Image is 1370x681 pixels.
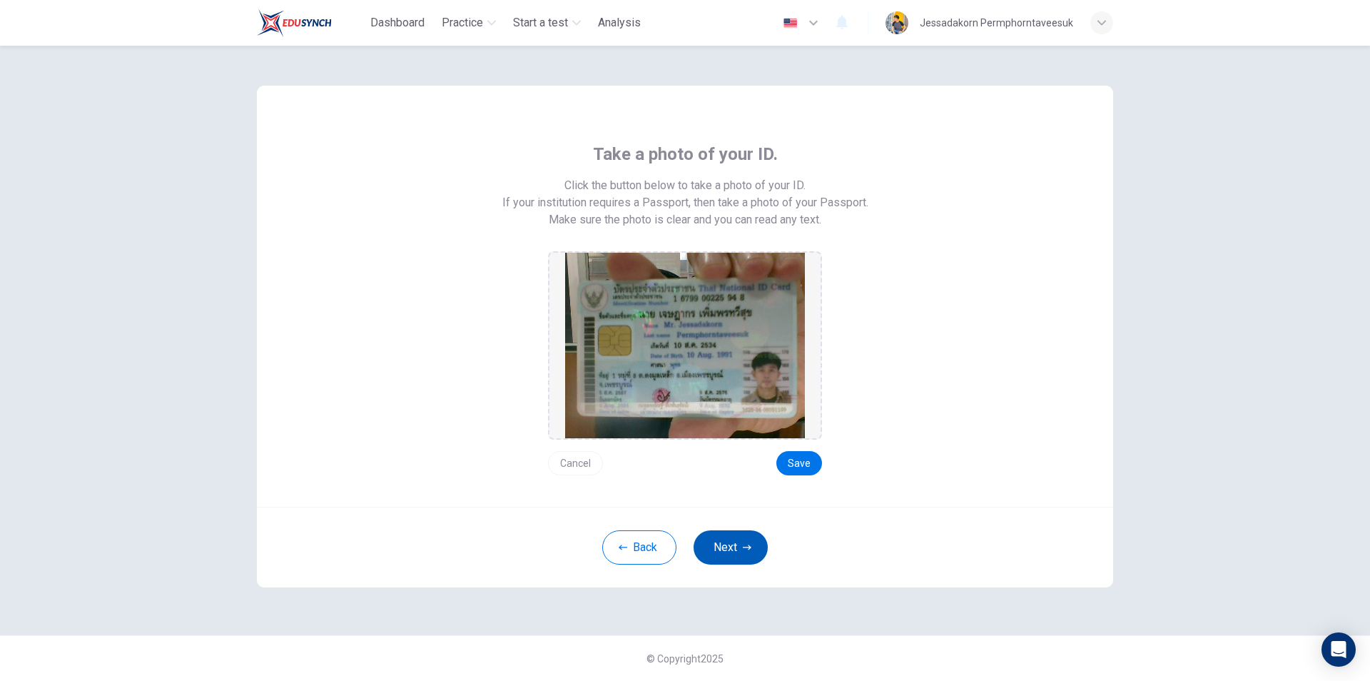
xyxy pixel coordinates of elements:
div: Jessadakorn Permphorntaveesuk [920,14,1073,31]
button: Dashboard [365,10,430,36]
img: preview screemshot [565,253,805,438]
div: Open Intercom Messenger [1321,632,1356,667]
span: Take a photo of your ID. [593,143,778,166]
span: Click the button below to take a photo of your ID. If your institution requires a Passport, then ... [502,177,868,211]
button: Save [776,451,822,475]
span: Dashboard [370,14,425,31]
button: Practice [436,10,502,36]
span: Analysis [598,14,641,31]
span: Practice [442,14,483,31]
img: en [781,18,799,29]
button: Start a test [507,10,587,36]
img: Train Test logo [257,9,332,37]
span: © Copyright 2025 [646,653,724,665]
button: Cancel [548,451,603,475]
span: Start a test [513,14,568,31]
button: Back [602,530,676,565]
button: Next [694,530,768,565]
img: Profile picture [886,11,908,34]
span: Make sure the photo is clear and you can read any text. [549,211,821,228]
a: Train Test logo [257,9,365,37]
button: Analysis [592,10,646,36]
